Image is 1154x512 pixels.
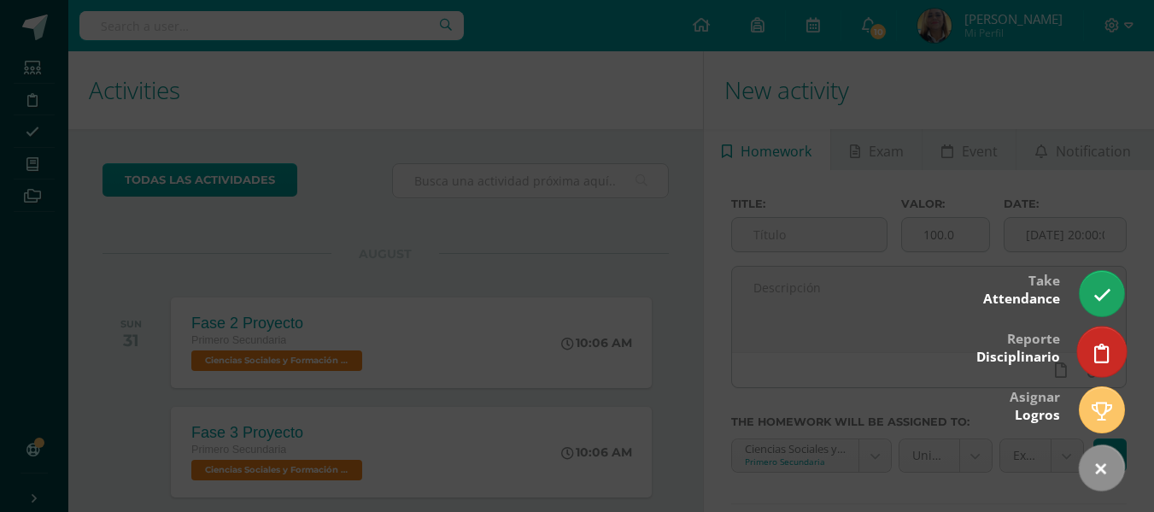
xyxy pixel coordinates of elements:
[983,290,1060,308] span: Attendance
[976,319,1060,374] div: Reporte
[1015,406,1060,424] span: Logros
[976,348,1060,366] span: Disciplinario
[1010,377,1060,433] div: Asignar
[983,261,1060,316] div: Take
